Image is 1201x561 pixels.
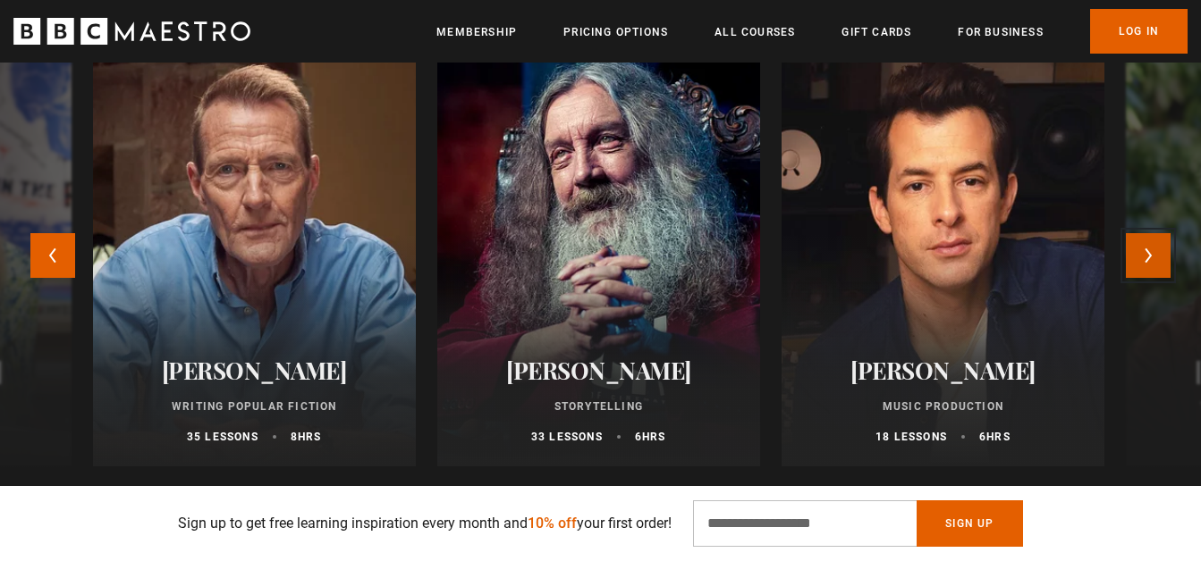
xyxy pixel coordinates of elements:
[114,398,394,414] p: Writing Popular Fiction
[917,500,1022,547] button: Sign Up
[803,356,1083,384] h2: [PERSON_NAME]
[958,23,1043,41] a: For business
[298,431,322,443] abbr: hrs
[875,429,947,445] p: 18 lessons
[803,398,1083,414] p: Music Production
[979,429,1011,445] p: 6
[459,398,739,414] p: Storytelling
[635,429,666,445] p: 6
[436,9,1188,54] nav: Primary
[986,431,1011,443] abbr: hrs
[291,429,322,445] p: 8
[93,38,416,466] a: [PERSON_NAME] Writing Popular Fiction 35 lessons 8hrs
[715,23,795,41] a: All Courses
[563,23,668,41] a: Pricing Options
[437,38,760,466] a: [PERSON_NAME] Storytelling 33 lessons 6hrs
[459,356,739,384] h2: [PERSON_NAME]
[187,429,258,445] p: 35 lessons
[528,515,577,532] span: 10% off
[436,23,517,41] a: Membership
[642,431,666,443] abbr: hrs
[531,429,603,445] p: 33 lessons
[782,38,1104,466] a: [PERSON_NAME] Music Production 18 lessons 6hrs
[1090,9,1188,54] a: Log In
[842,23,911,41] a: Gift Cards
[114,356,394,384] h2: [PERSON_NAME]
[13,18,250,45] svg: BBC Maestro
[178,513,672,534] p: Sign up to get free learning inspiration every month and your first order!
